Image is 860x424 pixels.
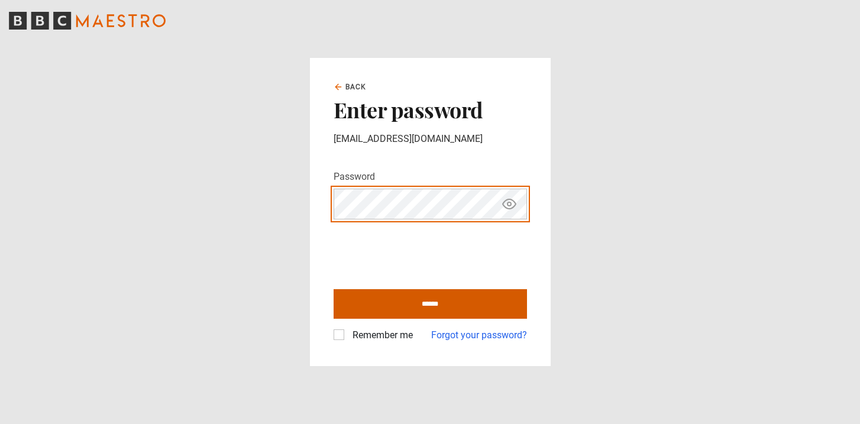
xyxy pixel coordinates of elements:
button: Show password [499,194,519,215]
svg: BBC Maestro [9,12,166,30]
h2: Enter password [334,97,527,122]
label: Password [334,170,375,184]
a: Forgot your password? [431,328,527,342]
p: [EMAIL_ADDRESS][DOMAIN_NAME] [334,132,527,146]
iframe: reCAPTCHA [334,229,513,275]
label: Remember me [348,328,413,342]
a: Back [334,82,367,92]
span: Back [345,82,367,92]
